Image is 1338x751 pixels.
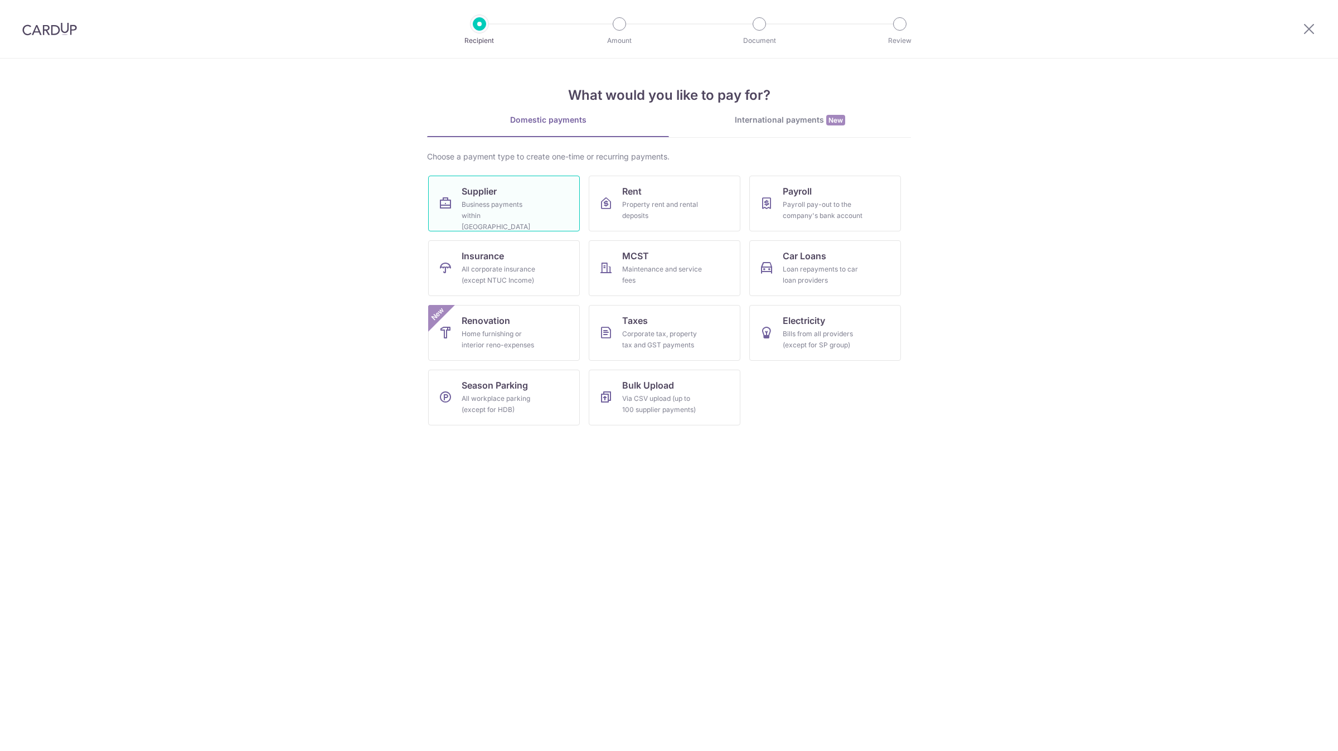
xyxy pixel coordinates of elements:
[428,176,580,231] a: SupplierBusiness payments within [GEOGRAPHIC_DATA]
[462,199,542,232] div: Business payments within [GEOGRAPHIC_DATA]
[427,85,911,105] h4: What would you like to pay for?
[589,176,740,231] a: RentProperty rent and rental deposits
[438,35,521,46] p: Recipient
[622,199,702,221] div: Property rent and rental deposits
[589,240,740,296] a: MCSTMaintenance and service fees
[589,370,740,425] a: Bulk UploadVia CSV upload (up to 100 supplier payments)
[783,314,825,327] span: Electricity
[462,393,542,415] div: All workplace parking (except for HDB)
[578,35,661,46] p: Amount
[462,328,542,351] div: Home furnishing or interior reno-expenses
[428,370,580,425] a: Season ParkingAll workplace parking (except for HDB)
[462,314,510,327] span: Renovation
[428,240,580,296] a: InsuranceAll corporate insurance (except NTUC Income)
[859,35,941,46] p: Review
[429,305,447,323] span: New
[427,114,669,125] div: Domestic payments
[462,185,497,198] span: Supplier
[622,264,702,286] div: Maintenance and service fees
[622,379,674,392] span: Bulk Upload
[669,114,911,126] div: International payments
[826,115,845,125] span: New
[783,199,863,221] div: Payroll pay-out to the company's bank account
[462,249,504,263] span: Insurance
[749,305,901,361] a: ElectricityBills from all providers (except for SP group)
[783,264,863,286] div: Loan repayments to car loan providers
[622,393,702,415] div: Via CSV upload (up to 100 supplier payments)
[622,185,642,198] span: Rent
[783,328,863,351] div: Bills from all providers (except for SP group)
[718,35,801,46] p: Document
[622,314,648,327] span: Taxes
[462,379,528,392] span: Season Parking
[749,240,901,296] a: Car LoansLoan repayments to car loan providers
[783,249,826,263] span: Car Loans
[462,264,542,286] div: All corporate insurance (except NTUC Income)
[589,305,740,361] a: TaxesCorporate tax, property tax and GST payments
[622,328,702,351] div: Corporate tax, property tax and GST payments
[783,185,812,198] span: Payroll
[1267,718,1327,745] iframe: Opens a widget where you can find more information
[427,151,911,162] div: Choose a payment type to create one-time or recurring payments.
[22,22,77,36] img: CardUp
[622,249,649,263] span: MCST
[428,305,580,361] a: RenovationHome furnishing or interior reno-expensesNew
[749,176,901,231] a: PayrollPayroll pay-out to the company's bank account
